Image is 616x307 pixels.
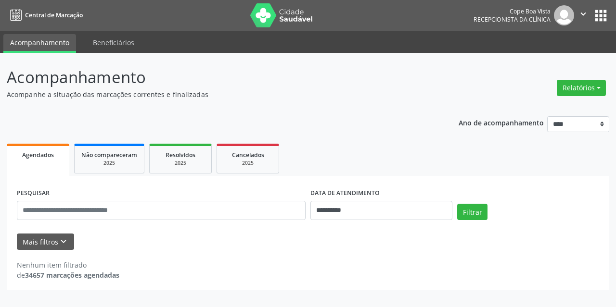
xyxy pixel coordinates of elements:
[17,186,50,201] label: PESQUISAR
[22,151,54,159] span: Agendados
[474,7,551,15] div: Cope Boa Vista
[7,65,428,89] p: Acompanhamento
[459,116,544,128] p: Ano de acompanhamento
[232,151,264,159] span: Cancelados
[7,89,428,99] p: Acompanhe a situação das marcações correntes e finalizadas
[557,80,606,96] button: Relatórios
[81,160,137,167] div: 2025
[17,233,74,250] button: Mais filtroskeyboard_arrow_down
[166,151,195,159] span: Resolvidos
[578,9,589,19] i: 
[554,5,574,25] img: img
[7,7,83,23] a: Central de Marcação
[17,270,119,280] div: de
[81,151,137,159] span: Não compareceram
[25,270,119,280] strong: 34657 marcações agendadas
[310,186,380,201] label: DATA DE ATENDIMENTO
[592,7,609,24] button: apps
[25,11,83,19] span: Central de Marcação
[86,34,141,51] a: Beneficiários
[58,236,69,247] i: keyboard_arrow_down
[156,160,205,167] div: 2025
[574,5,592,25] button: 
[3,34,76,53] a: Acompanhamento
[224,160,272,167] div: 2025
[457,204,488,220] button: Filtrar
[17,260,119,270] div: Nenhum item filtrado
[474,15,551,24] span: Recepcionista da clínica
